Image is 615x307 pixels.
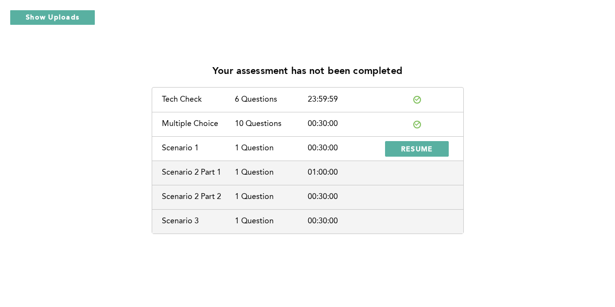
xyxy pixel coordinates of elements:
[235,193,308,201] div: 1 Question
[308,193,381,201] div: 00:30:00
[308,95,381,104] div: 23:59:59
[235,217,308,226] div: 1 Question
[162,120,235,128] div: Multiple Choice
[10,10,95,25] button: Show Uploads
[212,66,403,77] p: Your assessment has not been completed
[162,193,235,201] div: Scenario 2 Part 2
[308,120,381,128] div: 00:30:00
[235,120,308,128] div: 10 Questions
[162,168,235,177] div: Scenario 2 Part 1
[385,141,449,157] button: RESUME
[308,168,381,177] div: 01:00:00
[162,144,235,153] div: Scenario 1
[308,217,381,226] div: 00:30:00
[235,168,308,177] div: 1 Question
[235,95,308,104] div: 6 Questions
[401,144,433,153] span: RESUME
[162,217,235,226] div: Scenario 3
[235,144,308,153] div: 1 Question
[308,144,381,153] div: 00:30:00
[162,95,235,104] div: Tech Check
